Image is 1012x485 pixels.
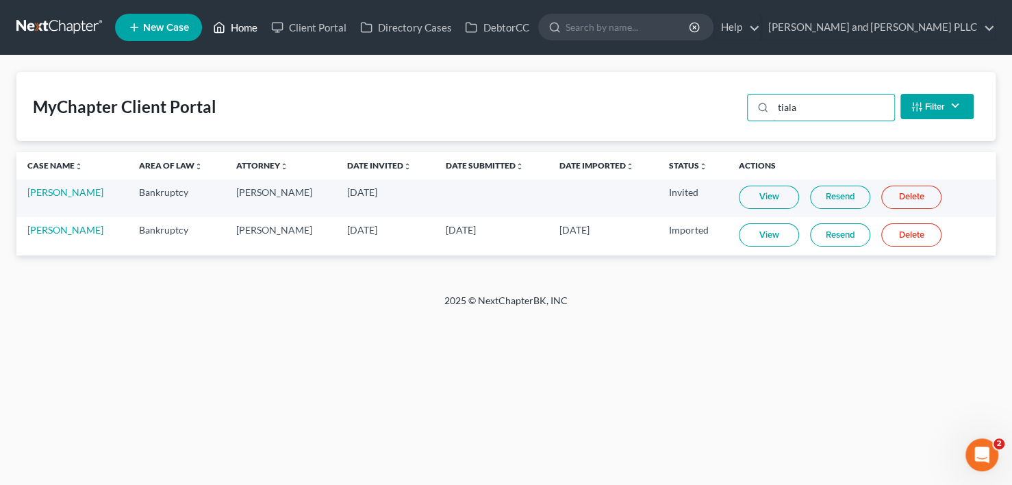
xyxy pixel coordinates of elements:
[658,179,728,217] td: Invited
[27,186,103,198] a: [PERSON_NAME]
[264,15,353,40] a: Client Portal
[965,438,998,471] iframe: Intercom live chat
[515,162,523,171] i: unfold_more
[225,179,337,217] td: [PERSON_NAME]
[353,15,458,40] a: Directory Cases
[116,294,896,319] div: 2025 © NextChapterBK, INC
[206,15,264,40] a: Home
[761,15,995,40] a: [PERSON_NAME] and [PERSON_NAME] PLLC
[445,224,475,236] span: [DATE]
[810,186,870,209] a: Resend
[27,224,103,236] a: [PERSON_NAME]
[347,160,412,171] a: Date Invitedunfold_more
[658,217,728,255] td: Imported
[559,160,633,171] a: Date Importedunfold_more
[810,223,870,247] a: Resend
[27,160,83,171] a: Case Nameunfold_more
[559,224,589,236] span: [DATE]
[225,217,337,255] td: [PERSON_NAME]
[739,186,799,209] a: View
[143,23,189,33] span: New Case
[566,14,691,40] input: Search by name...
[347,224,377,236] span: [DATE]
[194,162,203,171] i: unfold_more
[900,94,974,119] button: Filter
[625,162,633,171] i: unfold_more
[139,160,203,171] a: Area of Lawunfold_more
[128,179,225,217] td: Bankruptcy
[739,223,799,247] a: View
[669,160,707,171] a: Statusunfold_more
[714,15,760,40] a: Help
[773,95,894,121] input: Search...
[881,223,941,247] a: Delete
[33,96,216,118] div: MyChapter Client Portal
[280,162,288,171] i: unfold_more
[236,160,288,171] a: Attorneyunfold_more
[994,438,1004,449] span: 2
[75,162,83,171] i: unfold_more
[881,186,941,209] a: Delete
[445,160,523,171] a: Date Submittedunfold_more
[128,217,225,255] td: Bankruptcy
[728,152,996,179] th: Actions
[347,186,377,198] span: [DATE]
[403,162,412,171] i: unfold_more
[458,15,535,40] a: DebtorCC
[699,162,707,171] i: unfold_more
